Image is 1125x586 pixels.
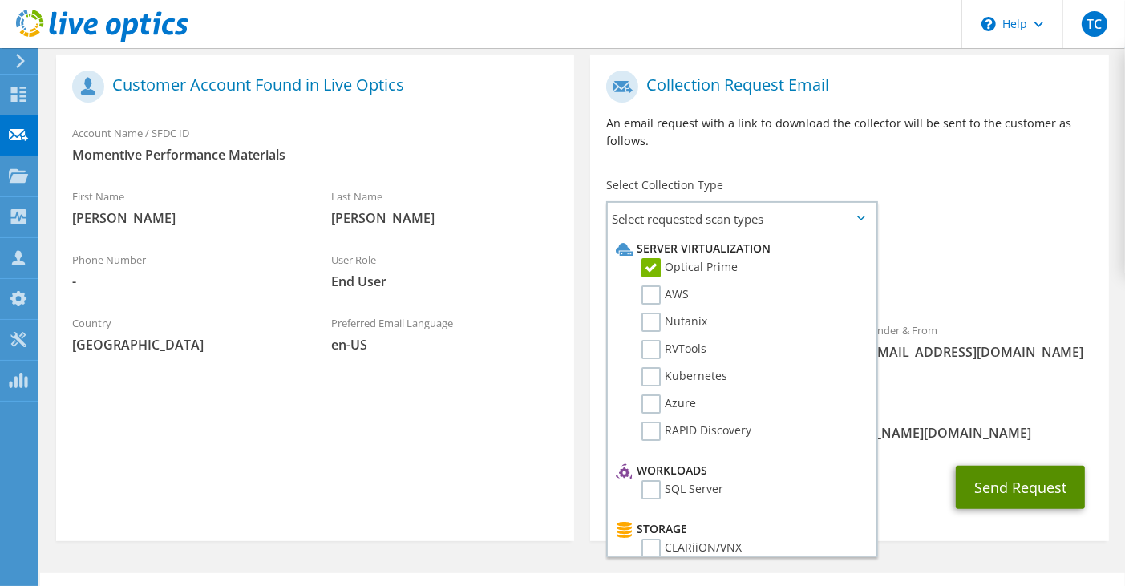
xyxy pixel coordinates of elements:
[72,146,558,164] span: Momentive Performance Materials
[56,243,315,298] div: Phone Number
[606,177,723,193] label: Select Collection Type
[56,180,315,235] div: First Name
[850,313,1109,369] div: Sender & From
[72,273,299,290] span: -
[56,306,315,362] div: Country
[590,241,1108,305] div: Requested Collections
[641,258,738,277] label: Optical Prime
[590,394,1108,450] div: CC & Reply To
[641,422,751,441] label: RAPID Discovery
[981,17,996,31] svg: \n
[331,273,558,290] span: End User
[641,285,689,305] label: AWS
[331,336,558,354] span: en-US
[956,466,1085,509] button: Send Request
[56,116,574,172] div: Account Name / SFDC ID
[641,340,706,359] label: RVTools
[590,313,849,386] div: To
[866,343,1093,361] span: [EMAIL_ADDRESS][DOMAIN_NAME]
[641,480,723,499] label: SQL Server
[331,209,558,227] span: [PERSON_NAME]
[315,243,574,298] div: User Role
[641,539,742,558] label: CLARiiON/VNX
[315,180,574,235] div: Last Name
[315,306,574,362] div: Preferred Email Language
[606,115,1092,150] p: An email request with a link to download the collector will be sent to the customer as follows.
[641,394,696,414] label: Azure
[641,367,727,386] label: Kubernetes
[612,519,868,539] li: Storage
[1082,11,1107,37] span: TC
[72,209,299,227] span: [PERSON_NAME]
[641,313,707,332] label: Nutanix
[606,71,1084,103] h1: Collection Request Email
[612,239,868,258] li: Server Virtualization
[612,461,868,480] li: Workloads
[608,203,876,235] span: Select requested scan types
[72,71,550,103] h1: Customer Account Found in Live Optics
[72,336,299,354] span: [GEOGRAPHIC_DATA]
